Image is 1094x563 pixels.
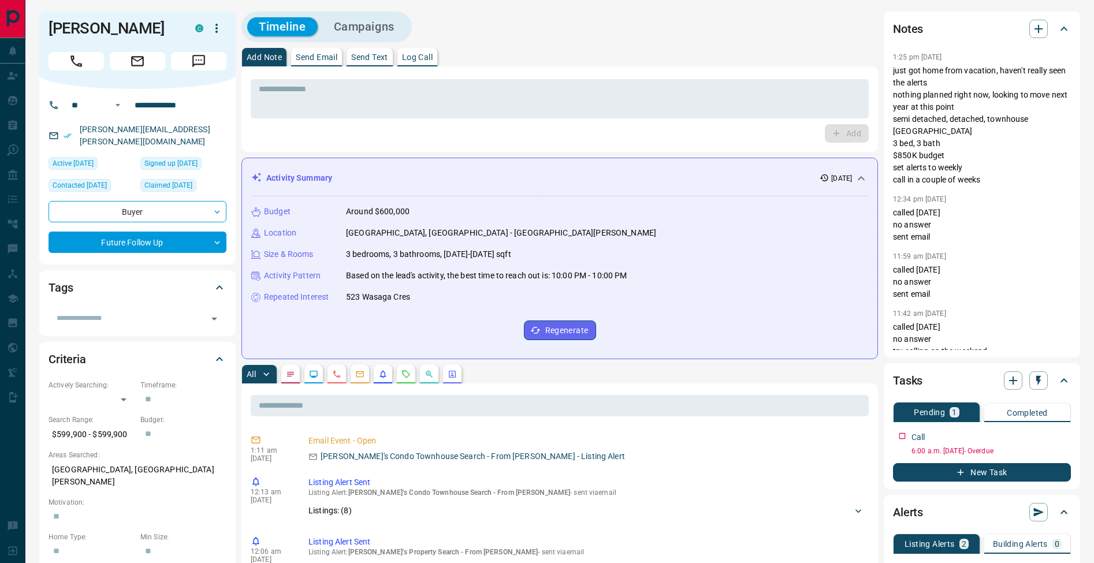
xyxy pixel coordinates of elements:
[893,463,1071,482] button: New Task
[251,167,868,189] div: Activity Summary[DATE]
[49,232,226,253] div: Future Follow Up
[49,350,86,368] h2: Criteria
[952,408,957,416] p: 1
[264,291,329,303] p: Repeated Interest
[49,179,135,195] div: Fri Jun 06 2025
[53,180,107,191] span: Contacted [DATE]
[893,371,922,390] h2: Tasks
[524,320,596,340] button: Regenerate
[308,476,864,489] p: Listing Alert Sent
[49,497,226,508] p: Motivation:
[831,173,852,184] p: [DATE]
[914,408,945,416] p: Pending
[144,180,192,191] span: Claimed [DATE]
[346,206,410,218] p: Around $600,000
[296,53,337,61] p: Send Email
[266,172,332,184] p: Activity Summary
[1007,409,1048,417] p: Completed
[993,540,1048,548] p: Building Alerts
[893,53,942,61] p: 1:25 pm [DATE]
[251,446,291,454] p: 1:11 am
[893,264,1071,300] p: called [DATE] no answer sent email
[111,98,125,112] button: Open
[346,227,656,239] p: [GEOGRAPHIC_DATA], [GEOGRAPHIC_DATA] - [GEOGRAPHIC_DATA][PERSON_NAME]
[346,270,627,282] p: Based on the lead's activity, the best time to reach out is: 10:00 PM - 10:00 PM
[49,532,135,542] p: Home Type:
[308,548,864,556] p: Listing Alert : - sent via email
[64,132,72,140] svg: Email Verified
[140,532,226,542] p: Min Size:
[348,548,538,556] span: [PERSON_NAME]'s Property Search - From [PERSON_NAME]
[346,248,511,260] p: 3 bedrooms, 3 bathrooms, [DATE]-[DATE] sqft
[49,157,135,173] div: Sun Jun 22 2025
[49,345,226,373] div: Criteria
[144,158,198,169] span: Signed up [DATE]
[110,52,165,70] span: Email
[286,370,295,379] svg: Notes
[49,19,178,38] h1: [PERSON_NAME]
[911,431,925,443] p: Call
[49,425,135,444] p: $599,900 - $599,900
[49,201,226,222] div: Buyer
[332,370,341,379] svg: Calls
[308,489,864,497] p: Listing Alert : - sent via email
[893,310,946,318] p: 11:42 am [DATE]
[355,370,364,379] svg: Emails
[308,500,864,521] div: Listings: (8)
[251,454,291,463] p: [DATE]
[893,503,923,521] h2: Alerts
[247,17,318,36] button: Timeline
[1055,540,1059,548] p: 0
[962,540,966,548] p: 2
[49,380,135,390] p: Actively Searching:
[140,157,226,173] div: Thu Apr 04 2024
[195,24,203,32] div: condos.ca
[247,53,282,61] p: Add Note
[49,450,226,460] p: Areas Searched:
[905,540,955,548] p: Listing Alerts
[264,206,291,218] p: Budget
[448,370,457,379] svg: Agent Actions
[171,52,226,70] span: Message
[893,367,1071,394] div: Tasks
[893,252,946,260] p: 11:59 am [DATE]
[321,450,625,463] p: [PERSON_NAME]'s Condo Townhouse Search - From [PERSON_NAME] - Listing Alert
[351,53,388,61] p: Send Text
[264,227,296,239] p: Location
[247,370,256,378] p: All
[264,248,314,260] p: Size & Rooms
[251,488,291,496] p: 12:13 am
[251,496,291,504] p: [DATE]
[322,17,406,36] button: Campaigns
[49,278,73,297] h2: Tags
[140,179,226,195] div: Tue Apr 29 2025
[53,158,94,169] span: Active [DATE]
[140,380,226,390] p: Timeframe:
[49,52,104,70] span: Call
[893,65,1071,186] p: just got home from vacation, haven't really seen the alerts nothing planned right now, looking to...
[402,53,433,61] p: Log Call
[140,415,226,425] p: Budget:
[308,536,864,548] p: Listing Alert Sent
[893,321,1071,370] p: called [DATE] no answer try calling on the weekend set up rough alert in the meantime
[911,446,1071,456] p: 6:00 a.m. [DATE] - Overdue
[309,370,318,379] svg: Lead Browsing Activity
[49,460,226,491] p: [GEOGRAPHIC_DATA], [GEOGRAPHIC_DATA][PERSON_NAME]
[893,15,1071,43] div: Notes
[893,498,1071,526] div: Alerts
[264,270,321,282] p: Activity Pattern
[401,370,411,379] svg: Requests
[893,207,1071,243] p: called [DATE] no answer sent email
[49,274,226,301] div: Tags
[348,489,571,497] span: [PERSON_NAME]'s Condo Townhouse Search - From [PERSON_NAME]
[80,125,210,146] a: [PERSON_NAME][EMAIL_ADDRESS][PERSON_NAME][DOMAIN_NAME]
[49,415,135,425] p: Search Range:
[346,291,410,303] p: 523 Wasaga Cres
[893,20,923,38] h2: Notes
[308,435,864,447] p: Email Event - Open
[206,311,222,327] button: Open
[378,370,388,379] svg: Listing Alerts
[251,547,291,555] p: 12:06 am
[425,370,434,379] svg: Opportunities
[308,505,352,517] p: Listings: ( 8 )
